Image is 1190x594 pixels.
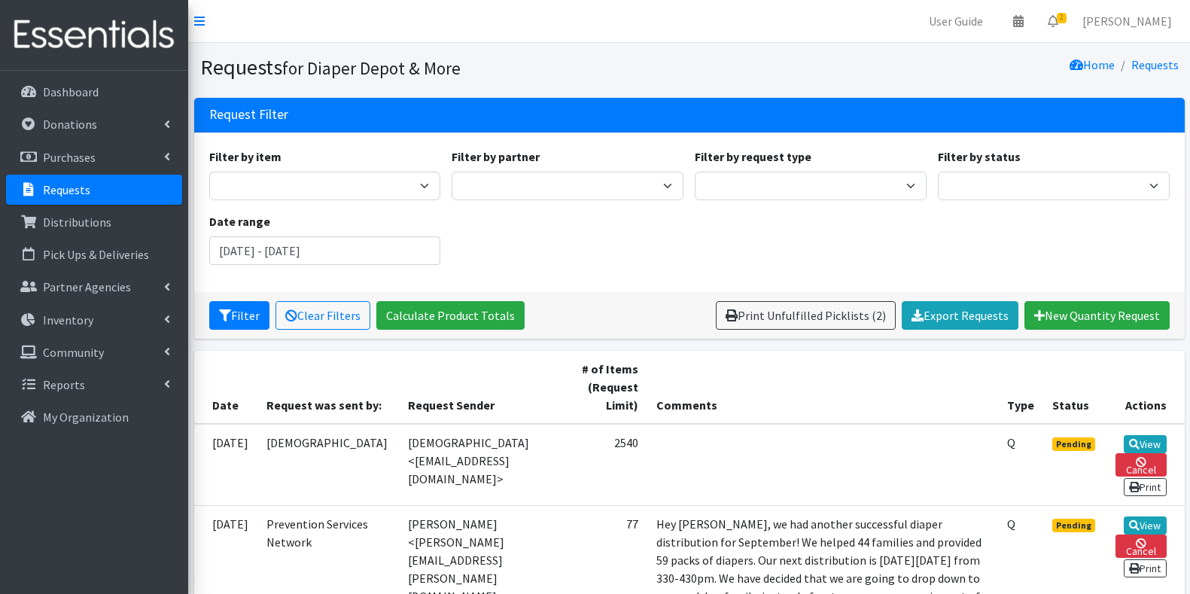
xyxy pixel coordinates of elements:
[6,77,182,107] a: Dashboard
[6,305,182,335] a: Inventory
[571,351,648,424] th: # of Items (Request Limit)
[1070,6,1184,36] a: [PERSON_NAME]
[257,351,399,424] th: Request was sent by:
[6,370,182,400] a: Reports
[1007,435,1015,450] abbr: Quantity
[399,424,571,506] td: [DEMOGRAPHIC_DATA] <[EMAIL_ADDRESS][DOMAIN_NAME]>
[938,148,1021,166] label: Filter by status
[194,351,257,424] th: Date
[209,212,270,230] label: Date range
[695,148,811,166] label: Filter by request type
[43,150,96,165] p: Purchases
[1106,351,1184,424] th: Actions
[43,84,99,99] p: Dashboard
[6,175,182,205] a: Requests
[917,6,995,36] a: User Guide
[200,54,684,81] h1: Requests
[647,351,998,424] th: Comments
[209,107,288,123] h3: Request Filter
[376,301,525,330] a: Calculate Product Totals
[571,424,648,506] td: 2540
[6,207,182,237] a: Distributions
[43,215,111,230] p: Distributions
[43,345,104,360] p: Community
[43,279,131,294] p: Partner Agencies
[1115,535,1166,558] a: Cancel
[43,117,97,132] p: Donations
[1043,351,1106,424] th: Status
[452,148,540,166] label: Filter by partner
[1070,57,1115,72] a: Home
[194,424,257,506] td: [DATE]
[209,148,282,166] label: Filter by item
[1036,6,1070,36] a: 2
[6,142,182,172] a: Purchases
[1052,519,1095,532] span: Pending
[6,10,182,60] img: HumanEssentials
[1057,13,1067,23] span: 2
[6,239,182,270] a: Pick Ups & Deliveries
[716,301,896,330] a: Print Unfulfilled Picklists (2)
[43,410,129,425] p: My Organization
[1124,478,1167,496] a: Print
[43,247,149,262] p: Pick Ups & Deliveries
[1131,57,1179,72] a: Requests
[1052,437,1095,451] span: Pending
[6,337,182,367] a: Community
[1007,516,1015,532] abbr: Quantity
[1124,435,1167,453] a: View
[275,301,370,330] a: Clear Filters
[998,351,1043,424] th: Type
[6,272,182,302] a: Partner Agencies
[43,312,93,327] p: Inventory
[399,351,571,424] th: Request Sender
[902,301,1018,330] a: Export Requests
[1024,301,1170,330] a: New Quantity Request
[43,377,85,392] p: Reports
[209,236,441,265] input: January 1, 2011 - December 31, 2011
[209,301,269,330] button: Filter
[282,57,461,79] small: for Diaper Depot & More
[6,109,182,139] a: Donations
[257,424,399,506] td: [DEMOGRAPHIC_DATA]
[6,402,182,432] a: My Organization
[1124,516,1167,535] a: View
[1115,453,1166,477] a: Cancel
[1124,559,1167,577] a: Print
[43,182,90,197] p: Requests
